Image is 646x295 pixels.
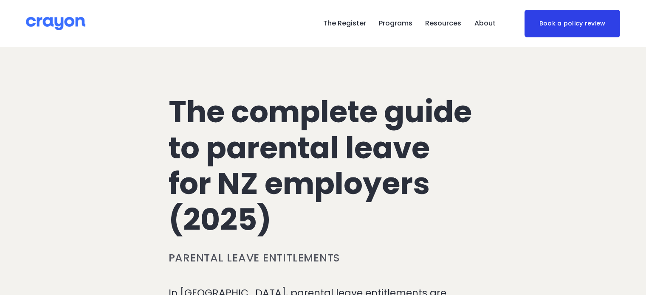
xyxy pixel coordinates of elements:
span: Programs [379,17,412,30]
a: folder dropdown [425,17,461,30]
a: Book a policy review [525,10,620,37]
span: Resources [425,17,461,30]
img: Crayon [26,16,85,31]
h1: The complete guide to parental leave for NZ employers (2025) [169,94,478,239]
a: folder dropdown [474,17,496,30]
a: The Register [323,17,366,30]
a: Parental leave entitlements [169,250,340,265]
a: folder dropdown [379,17,412,30]
span: About [474,17,496,30]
